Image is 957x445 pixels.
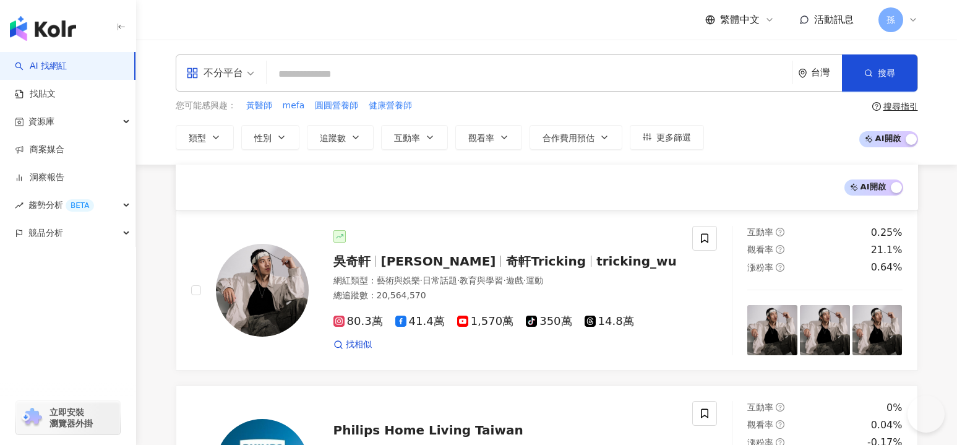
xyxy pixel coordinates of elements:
[747,402,773,412] span: 互動率
[395,315,445,328] span: 41.4萬
[176,125,234,150] button: 類型
[186,63,243,83] div: 不分平台
[656,132,691,142] span: 更多篩選
[747,305,797,355] img: post-image
[886,13,895,27] span: 孫
[468,133,494,143] span: 觀看率
[16,401,120,434] a: chrome extension立即安裝 瀏覽器外掛
[503,275,505,285] span: ·
[506,254,586,269] span: 奇軒Tricking
[776,228,784,236] span: question-circle
[878,68,895,78] span: 搜尋
[28,219,63,247] span: 競品分析
[457,275,460,285] span: ·
[246,100,272,112] span: 黃醫師
[216,244,309,337] img: KOL Avatar
[720,13,760,27] span: 繁體中文
[282,99,306,113] button: mefa
[871,243,903,257] div: 21.1%
[176,100,236,112] span: 您可能感興趣：
[872,102,881,111] span: question-circle
[394,133,420,143] span: 互動率
[283,100,305,112] span: mefa
[66,199,94,212] div: BETA
[320,133,346,143] span: 追蹤數
[811,67,842,78] div: 台灣
[747,227,773,237] span: 互動率
[798,69,807,78] span: environment
[883,102,918,111] div: 搜尋指引
[176,210,918,371] a: KOL Avatar吳奇軒[PERSON_NAME]奇軒Trickingtricking_wu網紅類型：藝術與娛樂·日常話題·教育與學習·遊戲·運動總追蹤數：20,564,57080.3萬41....
[333,254,371,269] span: 吳奇軒
[15,60,67,72] a: searchAI 找網紅
[776,420,784,429] span: question-circle
[871,226,903,240] div: 0.25%
[246,99,273,113] button: 黃醫師
[871,261,903,274] div: 0.64%
[10,16,76,41] img: logo
[346,339,372,351] span: 找相似
[776,245,784,254] span: question-circle
[747,262,773,272] span: 漲粉率
[186,67,199,79] span: appstore
[15,88,56,100] a: 找貼文
[254,133,272,143] span: 性別
[747,420,773,430] span: 觀看率
[381,125,448,150] button: 互動率
[585,315,634,328] span: 14.8萬
[457,315,514,328] span: 1,570萬
[15,201,24,210] span: rise
[241,125,299,150] button: 性別
[776,403,784,412] span: question-circle
[908,395,945,433] iframe: Help Scout Beacon - Open
[28,191,94,219] span: 趨勢分析
[871,418,903,432] div: 0.04%
[333,423,523,438] span: Philips Home Living Taiwan
[49,407,93,429] span: 立即安裝 瀏覽器外掛
[460,275,503,285] span: 教育與學習
[20,408,44,428] img: chrome extension
[333,315,383,328] span: 80.3萬
[15,144,64,156] a: 商案媒合
[189,133,206,143] span: 類型
[506,275,523,285] span: 遊戲
[369,100,412,112] span: 健康營養師
[800,305,850,355] img: post-image
[307,125,374,150] button: 追蹤數
[814,14,854,25] span: 活動訊息
[526,275,543,285] span: 運動
[530,125,622,150] button: 合作費用預估
[381,254,496,269] span: [PERSON_NAME]
[526,315,572,328] span: 350萬
[314,99,359,113] button: 圓圓營養師
[543,133,594,143] span: 合作費用預估
[377,275,420,285] span: 藝術與娛樂
[368,99,413,113] button: 健康營養師
[15,171,64,184] a: 洞察報告
[28,108,54,136] span: 資源庫
[596,254,677,269] span: tricking_wu
[852,305,903,355] img: post-image
[423,275,457,285] span: 日常話題
[333,339,372,351] a: 找相似
[747,244,773,254] span: 觀看率
[333,275,678,287] div: 網紅類型 ：
[333,290,678,302] div: 總追蹤數 ： 20,564,570
[315,100,358,112] span: 圓圓營養師
[630,125,704,150] button: 更多篩選
[455,125,522,150] button: 觀看率
[842,54,917,92] button: 搜尋
[776,263,784,272] span: question-circle
[420,275,423,285] span: ·
[886,401,902,415] div: 0%
[523,275,526,285] span: ·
